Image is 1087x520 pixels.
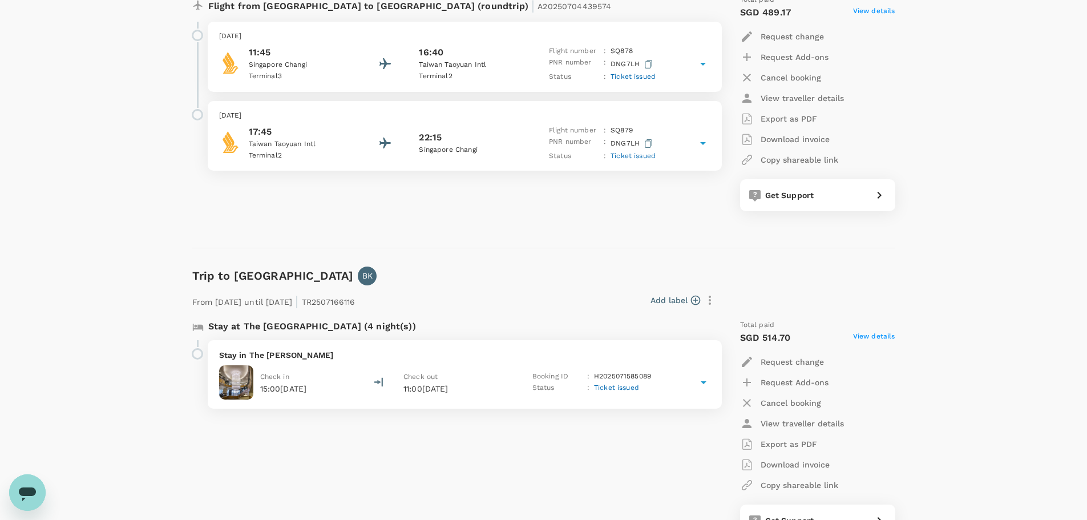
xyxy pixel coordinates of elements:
[604,125,606,136] p: :
[761,438,817,450] p: Export as PDF
[761,377,829,388] p: Request Add-ons
[740,88,844,108] button: View traveller details
[611,136,655,151] p: DNG7LH
[538,2,611,11] span: A20250704439574
[587,371,589,382] p: :
[761,397,821,409] p: Cancel booking
[549,71,599,83] p: Status
[192,290,355,311] p: From [DATE] until [DATE] TR2507166116
[604,46,606,57] p: :
[249,71,351,82] p: Terminal 3
[219,349,710,361] p: Stay in The [PERSON_NAME]
[604,57,606,71] p: :
[249,139,351,150] p: Taiwan Taoyuan Intl
[549,46,599,57] p: Flight number
[740,331,791,345] p: SGD 514.70
[740,26,824,47] button: Request change
[549,136,599,151] p: PNR number
[249,125,351,139] p: 17:45
[9,474,46,511] iframe: Button to launch messaging window
[362,270,373,281] p: BK
[219,365,253,400] img: The Carlton Hsinchu
[549,57,599,71] p: PNR number
[219,31,710,42] p: [DATE]
[761,113,817,124] p: Export as PDF
[611,72,656,80] span: Ticket issued
[761,459,830,470] p: Download invoice
[761,154,838,166] p: Copy shareable link
[249,150,351,162] p: Terminal 2
[761,51,829,63] p: Request Add-ons
[604,136,606,151] p: :
[419,59,522,71] p: Taiwan Taoyuan Intl
[611,57,655,71] p: DNG7LH
[549,125,599,136] p: Flight number
[219,131,242,154] img: Singapore Airlines
[419,144,522,156] p: Singapore Changi
[611,125,633,136] p: SQ 879
[249,46,351,59] p: 11:45
[740,6,791,19] p: SGD 489.17
[761,31,824,42] p: Request change
[587,382,589,394] p: :
[611,46,633,57] p: SQ 878
[219,110,710,122] p: [DATE]
[403,383,512,394] p: 11:00[DATE]
[761,134,830,145] p: Download invoice
[419,131,442,144] p: 22:15
[604,151,606,162] p: :
[761,92,844,104] p: View traveller details
[740,320,775,331] span: Total paid
[853,6,895,19] span: View details
[260,373,289,381] span: Check in
[761,72,821,83] p: Cancel booking
[208,320,416,333] p: Stay at The [GEOGRAPHIC_DATA] (4 night(s))
[740,129,830,150] button: Download invoice
[260,383,307,394] p: 15:00[DATE]
[761,356,824,368] p: Request change
[740,413,844,434] button: View traveller details
[419,46,443,59] p: 16:40
[761,418,844,429] p: View traveller details
[532,382,583,394] p: Status
[740,475,838,495] button: Copy shareable link
[249,59,351,71] p: Singapore Changi
[761,479,838,491] p: Copy shareable link
[650,295,700,306] button: Add label
[740,372,829,393] button: Request Add-ons
[740,67,821,88] button: Cancel booking
[853,331,895,345] span: View details
[295,293,298,309] span: |
[740,108,817,129] button: Export as PDF
[611,152,656,160] span: Ticket issued
[740,352,824,372] button: Request change
[419,71,522,82] p: Terminal 2
[740,150,838,170] button: Copy shareable link
[740,454,830,475] button: Download invoice
[765,191,814,200] span: Get Support
[740,434,817,454] button: Export as PDF
[532,371,583,382] p: Booking ID
[549,151,599,162] p: Status
[219,51,242,74] img: Singapore Airlines
[740,393,821,413] button: Cancel booking
[594,371,651,382] p: H2025071585089
[604,71,606,83] p: :
[740,47,829,67] button: Request Add-ons
[594,384,639,392] span: Ticket issued
[403,373,438,381] span: Check out
[192,267,354,285] h6: Trip to [GEOGRAPHIC_DATA]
